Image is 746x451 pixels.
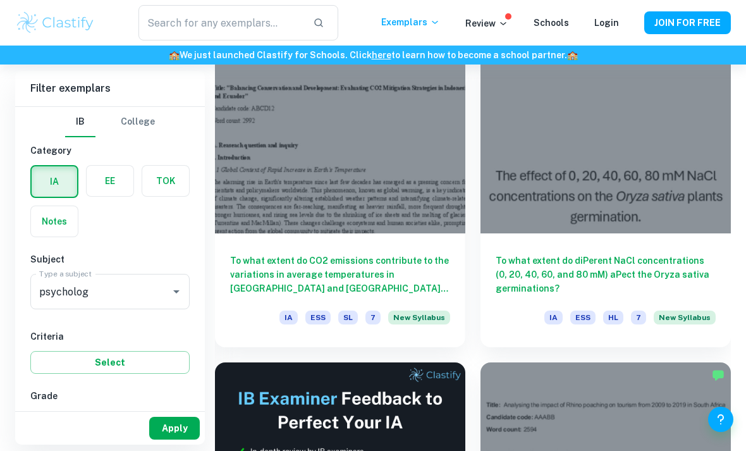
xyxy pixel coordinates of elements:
[31,206,78,237] button: Notes
[30,252,190,266] h6: Subject
[15,10,95,35] img: Clastify logo
[338,311,358,324] span: SL
[708,407,733,432] button: Help and Feedback
[570,311,596,324] span: ESS
[65,107,155,137] div: Filter type choice
[465,16,508,30] p: Review
[15,71,205,106] h6: Filter exemplars
[496,254,716,295] h6: To what extent do diPerent NaCl concentrations (0, 20, 40, 60, and 80 mM) aPect the Oryza sativa ...
[65,107,95,137] button: IB
[644,11,731,34] button: JOIN FOR FREE
[30,330,190,343] h6: Criteria
[567,50,578,60] span: 🏫
[534,18,569,28] a: Schools
[32,166,77,197] button: IA
[121,107,155,137] button: College
[388,311,450,332] div: Starting from the May 2026 session, the ESS IA requirements have changed. We created this exempla...
[654,311,716,332] div: Starting from the May 2026 session, the ESS IA requirements have changed. We created this exempla...
[230,254,450,295] h6: To what extent do CO2 emissions contribute to the variations in average temperatures in [GEOGRAPH...
[142,166,189,196] button: TOK
[712,369,725,381] img: Marked
[39,268,92,279] label: Type a subject
[30,389,190,403] h6: Grade
[544,311,563,324] span: IA
[305,311,331,324] span: ESS
[87,166,133,196] button: EE
[480,46,731,347] a: To what extent do diPerent NaCl concentrations (0, 20, 40, 60, and 80 mM) aPect the Oryza sativa ...
[30,144,190,158] h6: Category
[372,50,391,60] a: here
[594,18,619,28] a: Login
[381,15,440,29] p: Exemplars
[215,46,465,347] a: To what extent do CO2 emissions contribute to the variations in average temperatures in [GEOGRAPH...
[631,311,646,324] span: 7
[138,5,303,40] input: Search for any exemplars...
[365,311,381,324] span: 7
[388,311,450,324] span: New Syllabus
[603,311,623,324] span: HL
[712,52,725,65] div: Premium
[149,417,200,440] button: Apply
[168,283,185,300] button: Open
[3,48,743,62] h6: We just launched Clastify for Schools. Click to learn how to become a school partner.
[169,50,180,60] span: 🏫
[279,311,298,324] span: IA
[30,351,190,374] button: Select
[654,311,716,324] span: New Syllabus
